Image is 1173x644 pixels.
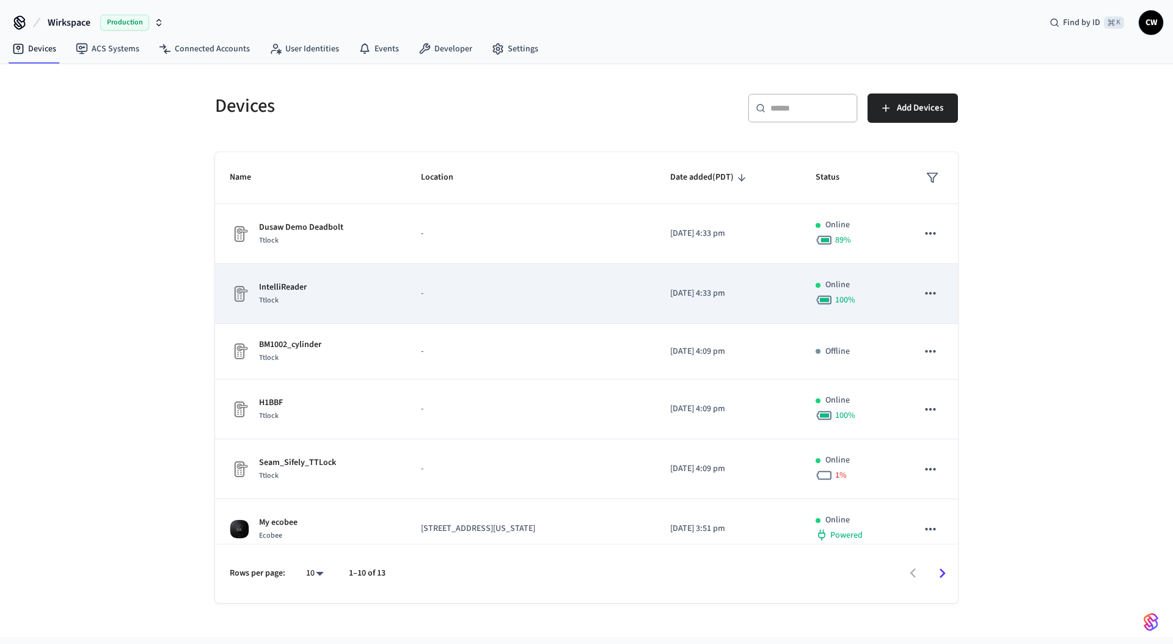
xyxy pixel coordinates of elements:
[259,221,343,234] p: Dusaw Demo Deadbolt
[48,15,90,30] span: Wirkspace
[259,397,283,409] p: H1BBF
[349,567,386,580] p: 1–10 of 13
[230,168,267,187] span: Name
[259,295,279,306] span: Ttlock
[230,519,249,539] img: ecobee_lite_3
[300,565,329,582] div: 10
[825,514,850,527] p: Online
[670,463,786,475] p: [DATE] 4:09 pm
[670,522,786,535] p: [DATE] 3:51 pm
[825,454,850,467] p: Online
[349,38,409,60] a: Events
[897,100,943,116] span: Add Devices
[230,224,249,244] img: Placeholder Lock Image
[1139,10,1163,35] button: CW
[482,38,548,60] a: Settings
[825,219,850,232] p: Online
[670,403,786,415] p: [DATE] 4:09 pm
[230,567,285,580] p: Rows per page:
[421,522,641,535] p: [STREET_ADDRESS][US_STATE]
[421,287,641,300] p: -
[816,168,855,187] span: Status
[825,345,850,358] p: Offline
[66,38,149,60] a: ACS Systems
[421,168,469,187] span: Location
[670,345,786,358] p: [DATE] 4:09 pm
[100,15,149,31] span: Production
[1144,612,1158,632] img: SeamLogoGradient.69752ec5.svg
[868,93,958,123] button: Add Devices
[670,227,786,240] p: [DATE] 4:33 pm
[259,281,307,294] p: IntelliReader
[259,353,279,363] span: Ttlock
[2,38,66,60] a: Devices
[830,529,863,541] span: Powered
[230,459,249,479] img: Placeholder Lock Image
[259,516,298,529] p: My ecobee
[835,294,855,306] span: 100 %
[259,338,321,351] p: BM1002_cylinder
[259,530,282,541] span: Ecobee
[421,403,641,415] p: -
[259,456,336,469] p: Seam_Sifely_TTLock
[149,38,260,60] a: Connected Accounts
[259,411,279,421] span: Ttlock
[421,227,641,240] p: -
[260,38,349,60] a: User Identities
[835,409,855,422] span: 100 %
[259,470,279,481] span: Ttlock
[825,279,850,291] p: Online
[230,342,249,361] img: Placeholder Lock Image
[670,287,786,300] p: [DATE] 4:33 pm
[230,400,249,419] img: Placeholder Lock Image
[1104,16,1124,29] span: ⌘ K
[1140,12,1162,34] span: CW
[835,234,851,246] span: 89 %
[259,235,279,246] span: Ttlock
[1040,12,1134,34] div: Find by ID⌘ K
[1063,16,1100,29] span: Find by ID
[835,469,847,481] span: 1 %
[421,345,641,358] p: -
[825,394,850,407] p: Online
[928,559,957,588] button: Go to next page
[670,168,750,187] span: Date added(PDT)
[230,284,249,304] img: Placeholder Lock Image
[409,38,482,60] a: Developer
[215,93,579,119] h5: Devices
[421,463,641,475] p: -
